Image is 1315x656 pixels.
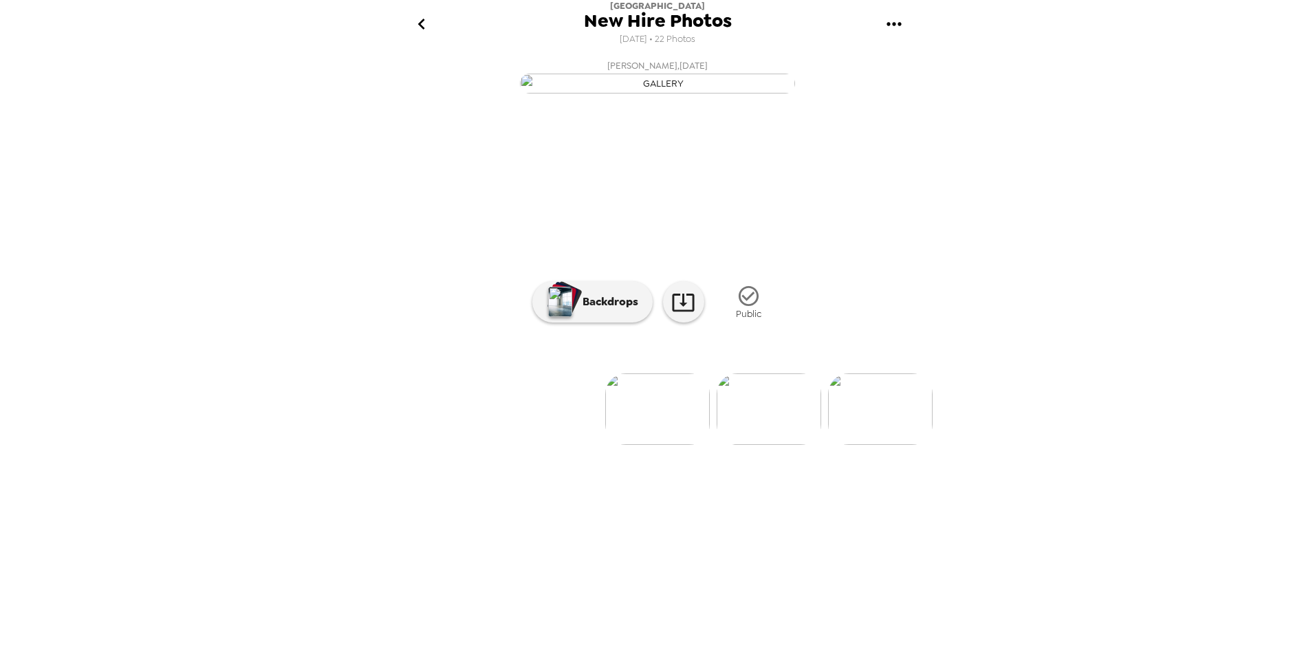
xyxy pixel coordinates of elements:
[399,2,444,47] button: go back
[871,2,916,47] button: gallery menu
[520,74,795,94] img: gallery
[382,54,933,98] button: [PERSON_NAME],[DATE]
[828,373,933,445] img: gallery
[717,373,821,445] img: gallery
[584,12,732,30] span: New Hire Photos
[605,373,710,445] img: gallery
[620,30,695,49] span: [DATE] • 22 Photos
[715,276,783,328] button: Public
[736,308,761,320] span: Public
[532,281,653,322] button: Backdrops
[576,294,638,310] p: Backdrops
[607,58,708,74] span: [PERSON_NAME] , [DATE]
